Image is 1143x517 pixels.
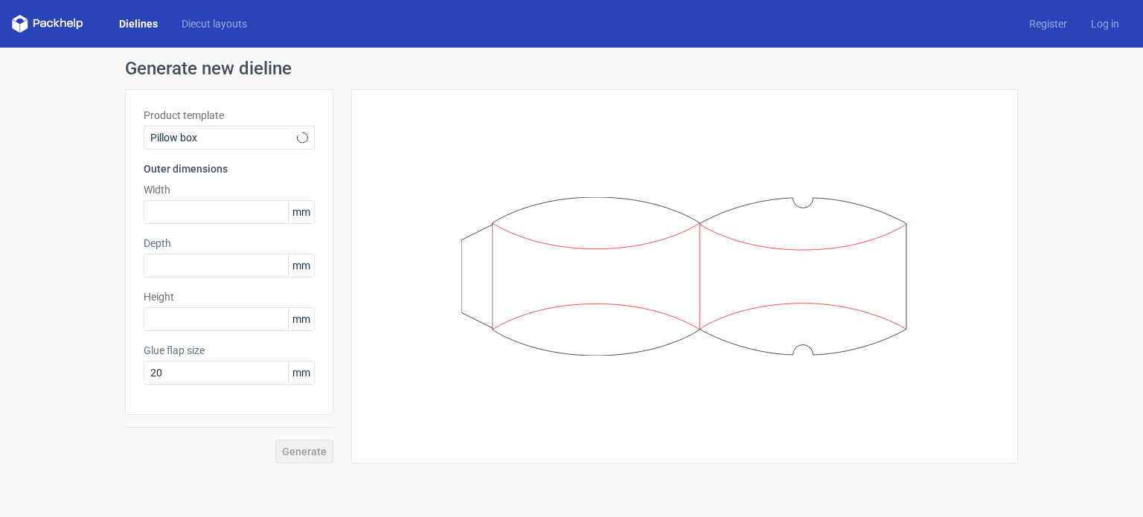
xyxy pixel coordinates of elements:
[288,201,314,223] span: mm
[144,343,315,358] label: Glue flap size
[125,60,1018,77] h1: Generate new dieline
[144,161,315,176] h3: Outer dimensions
[144,108,315,123] label: Product template
[1017,16,1079,31] a: Register
[144,289,315,304] label: Height
[1079,16,1131,31] a: Log in
[170,16,259,31] a: Diecut layouts
[150,130,297,145] span: Pillow box
[144,182,315,197] label: Width
[288,308,314,330] span: mm
[288,254,314,277] span: mm
[144,236,315,251] label: Depth
[288,362,314,384] span: mm
[107,16,170,31] a: Dielines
